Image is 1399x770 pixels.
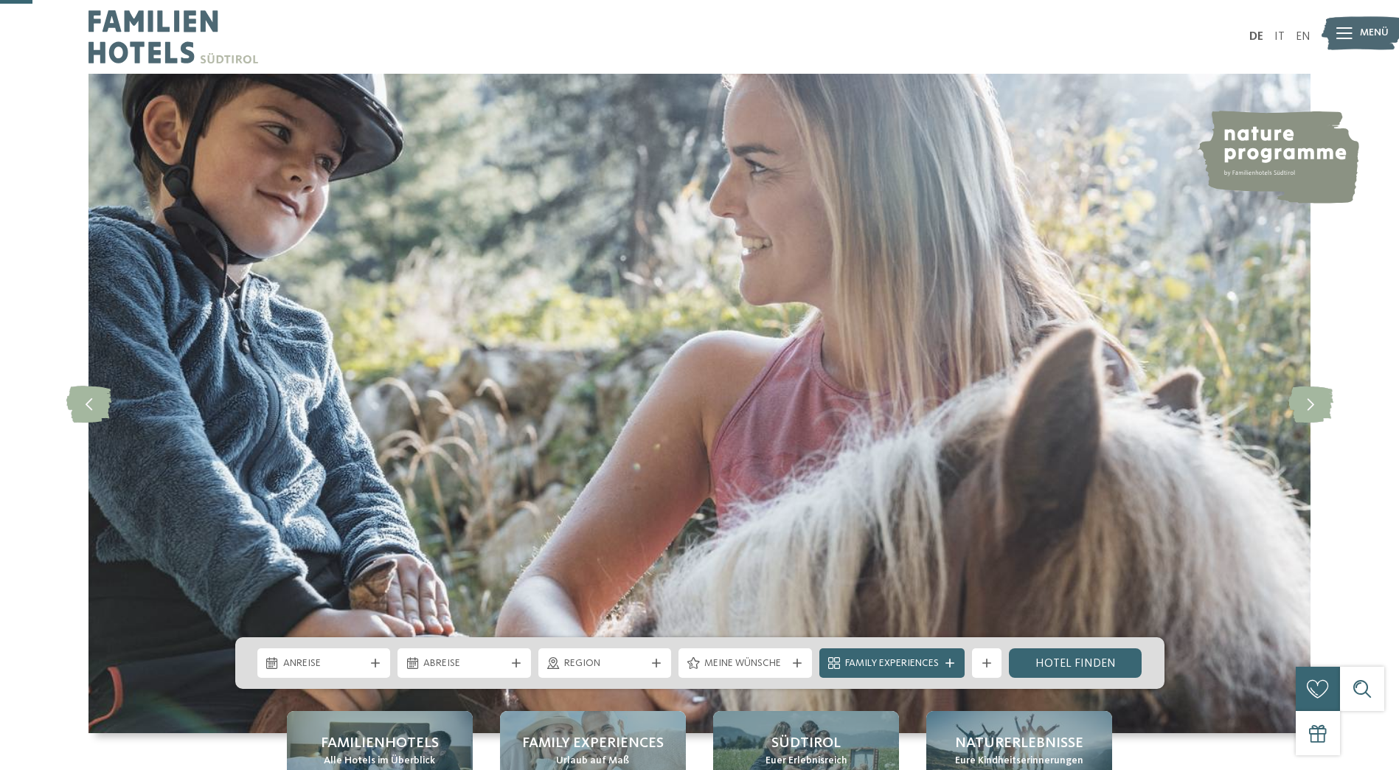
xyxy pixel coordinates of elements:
[1249,31,1263,43] a: DE
[955,733,1083,754] span: Naturerlebnisse
[321,733,439,754] span: Familienhotels
[556,754,629,769] span: Urlaub auf Maß
[704,656,786,671] span: Meine Wünsche
[955,754,1083,769] span: Eure Kindheitserinnerungen
[845,656,939,671] span: Family Experiences
[522,733,664,754] span: Family Experiences
[1360,26,1389,41] span: Menü
[88,74,1311,733] img: Familienhotels Südtirol: The happy family places
[423,656,505,671] span: Abreise
[1296,31,1311,43] a: EN
[1274,31,1285,43] a: IT
[283,656,365,671] span: Anreise
[564,656,646,671] span: Region
[771,733,841,754] span: Südtirol
[1009,648,1142,678] a: Hotel finden
[324,754,435,769] span: Alle Hotels im Überblick
[1197,111,1359,204] img: nature programme by Familienhotels Südtirol
[766,754,847,769] span: Euer Erlebnisreich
